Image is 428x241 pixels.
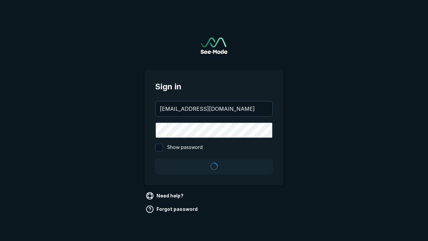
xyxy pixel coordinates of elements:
input: your@email.com [156,101,272,116]
img: See-Mode Logo [201,37,227,54]
a: Go to sign in [201,37,227,54]
a: Forgot password [144,204,200,215]
span: Show password [167,144,203,152]
span: Sign in [155,81,273,93]
a: Need help? [144,190,186,201]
